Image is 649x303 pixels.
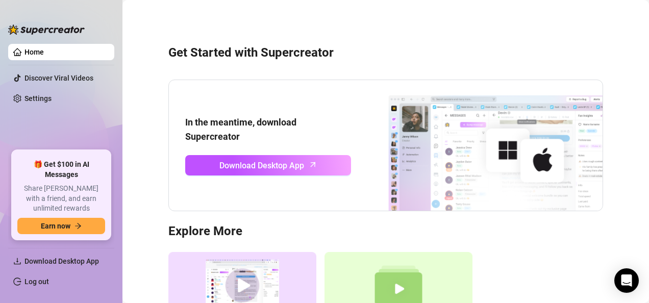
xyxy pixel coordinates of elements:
[17,184,105,214] span: Share [PERSON_NAME] with a friend, and earn unlimited rewards
[74,222,82,230] span: arrow-right
[307,159,319,171] span: arrow-up
[24,74,93,82] a: Discover Viral Videos
[168,45,603,61] h3: Get Started with Supercreator
[13,257,21,265] span: download
[24,48,44,56] a: Home
[351,80,603,211] img: download app
[185,155,351,175] a: Download Desktop Apparrow-up
[185,117,296,142] strong: In the meantime, download Supercreator
[24,257,99,265] span: Download Desktop App
[24,277,49,286] a: Log out
[24,94,52,103] a: Settings
[8,24,85,35] img: logo-BBDzfeDw.svg
[614,268,639,293] div: Open Intercom Messenger
[219,159,304,172] span: Download Desktop App
[41,222,70,230] span: Earn now
[168,223,603,240] h3: Explore More
[17,218,105,234] button: Earn nowarrow-right
[17,160,105,180] span: 🎁 Get $100 in AI Messages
